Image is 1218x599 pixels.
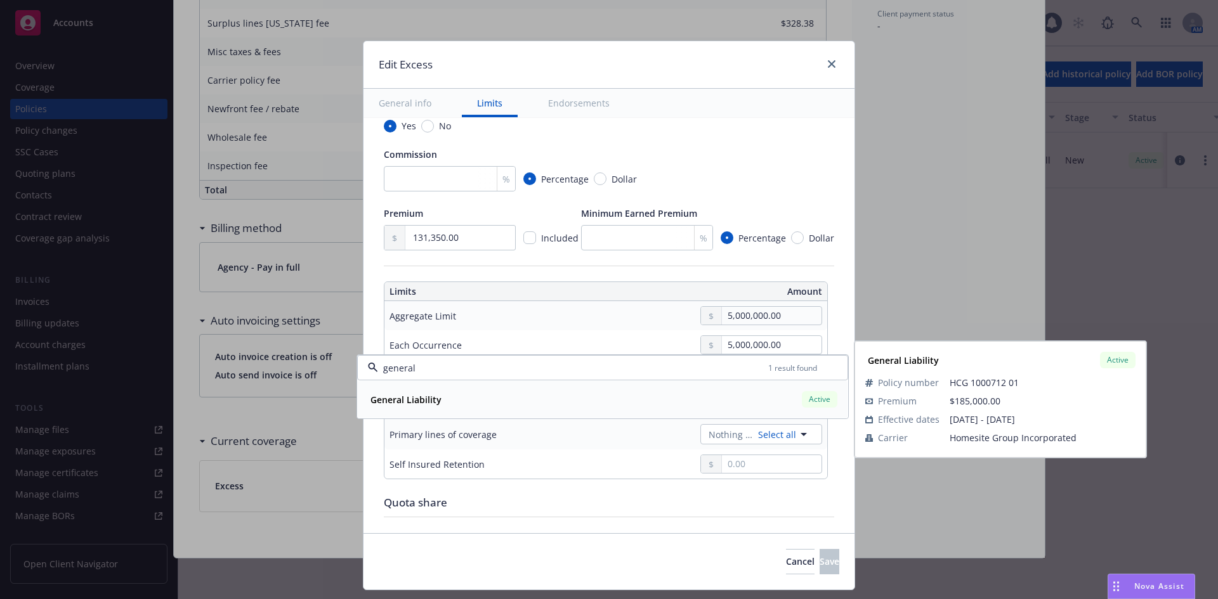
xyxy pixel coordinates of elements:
span: Lead Carrier/Lead Lines of Coverage [384,533,540,545]
div: Drag to move [1108,574,1124,598]
input: 0.00 [722,455,822,473]
h1: Edit Excess [379,56,433,73]
span: Commission [384,148,437,160]
span: Homesite Group Incorporated [950,431,1136,444]
span: Premium [878,394,917,408]
strong: General Liability [868,354,939,366]
input: Yes [384,120,396,132]
span: $185,000.00 [950,395,1000,407]
div: Primary lines of coverage [390,428,497,441]
th: Limits [384,282,561,301]
span: Active [1105,354,1130,366]
button: Nothing selectedSelect all [700,424,822,444]
input: Filter by keyword [378,361,768,375]
span: Effective dates [878,413,940,426]
span: Premium [384,207,423,219]
th: Amount [610,282,827,301]
input: Percentage [721,231,733,244]
div: Self Insured Retention [390,458,485,471]
input: Dollar [594,172,606,185]
div: Aggregate Limit [390,309,456,323]
input: Percentage [523,172,536,185]
button: Nova Assist [1108,574,1195,599]
span: Active [807,394,832,405]
input: 0.00 [722,336,822,354]
button: Cancel [786,549,815,574]
button: Limits [462,89,518,117]
span: Percentage [541,172,589,186]
span: HCG 1000712 01 [950,376,1136,389]
span: Nothing selected [709,428,753,441]
span: Save [820,555,839,567]
input: No [421,120,434,132]
span: Yes [402,119,416,132]
span: Policy number [878,376,939,389]
strong: General Liability [370,394,442,406]
button: Endorsements [533,89,625,117]
input: 0.00 [722,307,822,325]
span: No [439,119,451,132]
button: Save [820,549,839,574]
span: Dollar [612,172,637,186]
span: Included [541,232,579,244]
a: Select all [753,428,796,441]
span: Carrier [878,431,908,444]
input: 0.00 [405,226,515,250]
button: General info [363,89,447,117]
span: % [700,231,707,245]
div: Each Occurrence [390,338,462,352]
span: Percentage [738,231,786,245]
span: Nova Assist [1134,581,1184,591]
span: Cancel [786,555,815,567]
a: close [824,56,839,72]
div: Quota share [384,494,834,511]
input: Dollar [791,231,804,244]
span: 1 result found [768,363,817,373]
span: Minimum Earned Premium [581,207,697,219]
span: % [502,172,510,186]
span: Dollar [809,231,834,245]
span: [DATE] - [DATE] [950,413,1136,426]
